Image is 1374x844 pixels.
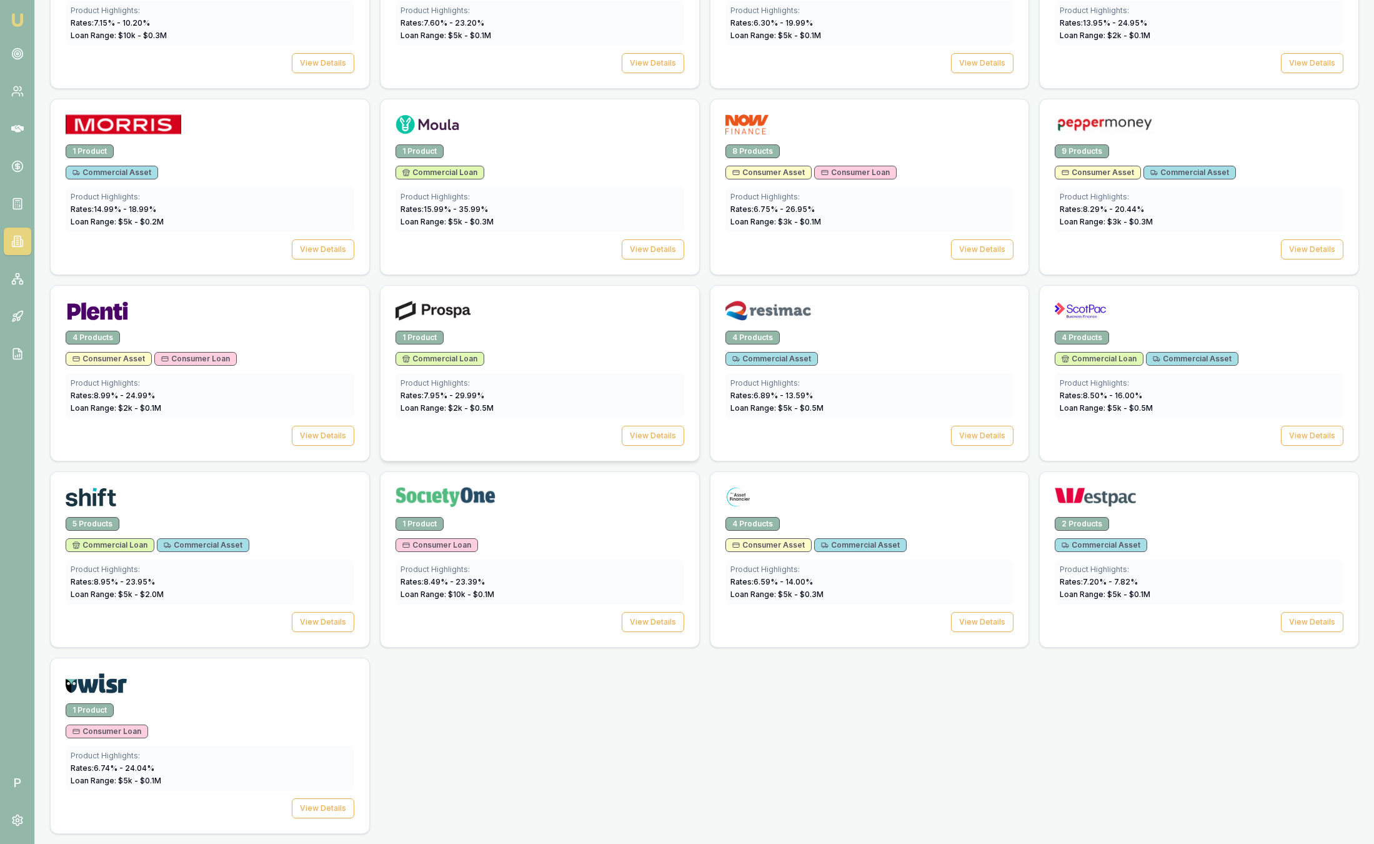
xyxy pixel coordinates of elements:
[730,192,1009,202] div: Product Highlights:
[401,391,484,400] span: Rates: 7.95 % - 29.99 %
[380,99,700,275] a: Moula logo1 ProductCommercial LoanProduct Highlights:Rates:15.99% - 35.99%Loan Range: $5k - $0.3M...
[1281,53,1343,73] button: View Details
[71,31,167,40] span: Loan Range: $ 10 k - $ 0.3 M
[732,540,805,550] span: Consumer Asset
[1281,612,1343,632] button: View Details
[292,798,354,818] button: View Details
[402,354,477,364] span: Commercial Loan
[730,204,815,214] span: Rates: 6.75 % - 26.95 %
[1060,217,1153,226] span: Loan Range: $ 3 k - $ 0.3 M
[66,144,114,158] div: 1 Product
[1060,204,1144,214] span: Rates: 8.29 % - 20.44 %
[71,763,154,773] span: Rates: 6.74 % - 24.04 %
[71,403,161,413] span: Loan Range: $ 2 k - $ 0.1 M
[66,331,120,344] div: 4 Products
[1060,403,1153,413] span: Loan Range: $ 5 k - $ 0.5 M
[380,285,700,461] a: Prospa logo1 ProductCommercial LoanProduct Highlights:Rates:7.95% - 29.99%Loan Range: $2k - $0.5M...
[292,426,354,446] button: View Details
[1060,31,1150,40] span: Loan Range: $ 2 k - $ 0.1 M
[730,577,813,586] span: Rates: 6.59 % - 14.00 %
[725,517,780,531] div: 4 Products
[50,285,370,461] a: Plenti logo4 ProductsConsumer AssetConsumer LoanProduct Highlights:Rates:8.99% - 24.99%Loan Range...
[710,285,1030,461] a: Resimac logo4 ProductsCommercial AssetProduct Highlights:Rates:6.89% - 13.59%Loan Range: $5k - $0...
[710,471,1030,648] a: The Asset Financier logo4 ProductsConsumer AssetCommercial AssetProduct Highlights:Rates:6.59% - ...
[396,114,459,134] img: Moula logo
[396,331,444,344] div: 1 Product
[71,217,164,226] span: Loan Range: $ 5 k - $ 0.2 M
[401,403,494,413] span: Loan Range: $ 2 k - $ 0.5 M
[66,517,119,531] div: 5 Products
[1150,168,1229,178] span: Commercial Asset
[1055,331,1109,344] div: 4 Products
[71,204,156,214] span: Rates: 14.99 % - 18.99 %
[1060,565,1338,575] div: Product Highlights:
[401,590,494,599] span: Loan Range: $ 10 k - $ 0.1 M
[1055,487,1136,507] img: Westpac logo
[1062,168,1134,178] span: Consumer Asset
[730,378,1009,388] div: Product Highlights:
[730,391,813,400] span: Rates: 6.89 % - 13.59 %
[1039,471,1359,648] a: Westpac logo2 ProductsCommercial AssetProduct Highlights:Rates:7.20% - 7.82%Loan Range: $5k - $0....
[1060,192,1338,202] div: Product Highlights:
[730,565,1009,575] div: Product Highlights:
[1060,6,1338,16] div: Product Highlights:
[1060,378,1338,388] div: Product Highlights:
[725,301,811,321] img: Resimac logo
[951,53,1013,73] button: View Details
[401,192,679,202] div: Product Highlights:
[401,378,679,388] div: Product Highlights:
[1055,114,1155,134] img: Pepper Money logo
[622,426,684,446] button: View Details
[71,192,349,202] div: Product Highlights:
[396,144,444,158] div: 1 Product
[401,6,679,16] div: Product Highlights:
[66,487,116,507] img: Shift logo
[1281,426,1343,446] button: View Details
[725,114,769,134] img: NOW Finance logo
[402,168,477,178] span: Commercial Loan
[396,517,444,531] div: 1 Product
[10,13,25,28] img: emu-icon-u.png
[71,751,349,761] div: Product Highlights:
[1055,301,1105,321] img: ScotPac logo
[725,331,780,344] div: 4 Products
[730,31,821,40] span: Loan Range: $ 5 k - $ 0.1 M
[732,354,811,364] span: Commercial Asset
[72,354,145,364] span: Consumer Asset
[402,540,471,550] span: Consumer Loan
[72,726,141,736] span: Consumer Loan
[951,612,1013,632] button: View Details
[622,612,684,632] button: View Details
[396,301,470,321] img: Prospa logo
[72,168,151,178] span: Commercial Asset
[71,378,349,388] div: Product Highlights:
[380,471,700,648] a: Society One logo1 ProductConsumer LoanProduct Highlights:Rates:8.49% - 23.39%Loan Range: $10k - $...
[401,217,494,226] span: Loan Range: $ 5 k - $ 0.3 M
[71,565,349,575] div: Product Highlights:
[1281,239,1343,259] button: View Details
[622,239,684,259] button: View Details
[66,114,181,134] img: Morris Finance logo
[1060,391,1142,400] span: Rates: 8.50 % - 16.00 %
[71,391,155,400] span: Rates: 8.99 % - 24.99 %
[401,31,491,40] span: Loan Range: $ 5 k - $ 0.1 M
[66,703,114,717] div: 1 Product
[401,565,679,575] div: Product Highlights:
[725,144,780,158] div: 8 Products
[50,471,370,648] a: Shift logo5 ProductsCommercial LoanCommercial AssetProduct Highlights:Rates:8.95% - 23.95%Loan Ra...
[50,99,370,275] a: Morris Finance logo1 ProductCommercial AssetProduct Highlights:Rates:14.99% - 18.99%Loan Range: $...
[66,673,127,693] img: WISR logo
[292,612,354,632] button: View Details
[730,403,824,413] span: Loan Range: $ 5 k - $ 0.5 M
[1055,517,1109,531] div: 2 Products
[725,487,752,507] img: The Asset Financier logo
[730,590,824,599] span: Loan Range: $ 5 k - $ 0.3 M
[1060,590,1150,599] span: Loan Range: $ 5 k - $ 0.1 M
[951,426,1013,446] button: View Details
[71,6,349,16] div: Product Highlights:
[821,540,900,550] span: Commercial Asset
[1060,18,1147,28] span: Rates: 13.95 % - 24.95 %
[730,18,813,28] span: Rates: 6.30 % - 19.99 %
[401,18,484,28] span: Rates: 7.60 % - 23.20 %
[72,540,147,550] span: Commercial Loan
